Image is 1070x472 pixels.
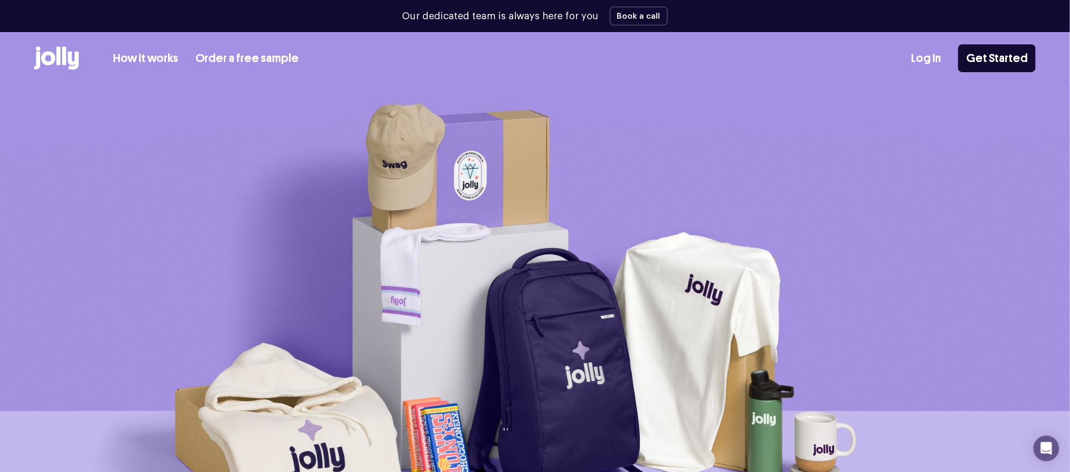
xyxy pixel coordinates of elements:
p: Our dedicated team is always here for you [403,9,599,24]
a: Log In [911,50,941,67]
button: Book a call [610,6,668,26]
a: How it works [113,50,178,67]
a: Order a free sample [195,50,299,67]
div: Open Intercom Messenger [1034,436,1059,461]
a: Get Started [958,44,1036,72]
